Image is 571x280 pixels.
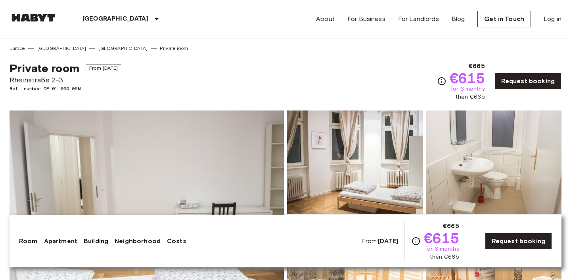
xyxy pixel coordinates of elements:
[44,236,77,246] a: Apartment
[544,14,561,24] a: Log in
[450,71,485,85] span: €615
[10,45,25,52] a: Europe
[378,237,398,245] b: [DATE]
[10,61,79,75] span: Private room
[443,221,459,231] span: €665
[494,73,561,90] a: Request booking
[19,236,38,246] a: Room
[37,45,86,52] a: [GEOGRAPHIC_DATA]
[424,231,459,245] span: €615
[411,236,421,246] svg: Check cost overview for full price breakdown. Please note that discounts apply to new joiners onl...
[477,11,531,27] a: Get in Touch
[426,110,561,214] img: Picture of unit DE-01-090-05M
[82,14,149,24] p: [GEOGRAPHIC_DATA]
[347,14,385,24] a: For Business
[485,233,552,250] a: Request booking
[167,236,186,246] a: Costs
[437,76,446,86] svg: Check cost overview for full price breakdown. Please note that discounts apply to new joiners onl...
[287,110,423,214] img: Picture of unit DE-01-090-05M
[10,75,121,85] span: Rheinstraße 2-3
[452,14,465,24] a: Blog
[10,14,57,22] img: Habyt
[425,245,459,253] span: for 6 months
[430,253,459,261] span: then €665
[451,85,485,93] span: for 6 months
[10,85,121,92] span: Ref. number DE-01-090-05M
[160,45,188,52] a: Private room
[115,236,161,246] a: Neighborhood
[84,236,108,246] a: Building
[86,64,122,72] span: From [DATE]
[316,14,335,24] a: About
[469,61,485,71] span: €665
[98,45,148,52] a: [GEOGRAPHIC_DATA]
[361,237,398,246] span: From:
[398,14,439,24] a: For Landlords
[456,93,485,101] span: then €665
